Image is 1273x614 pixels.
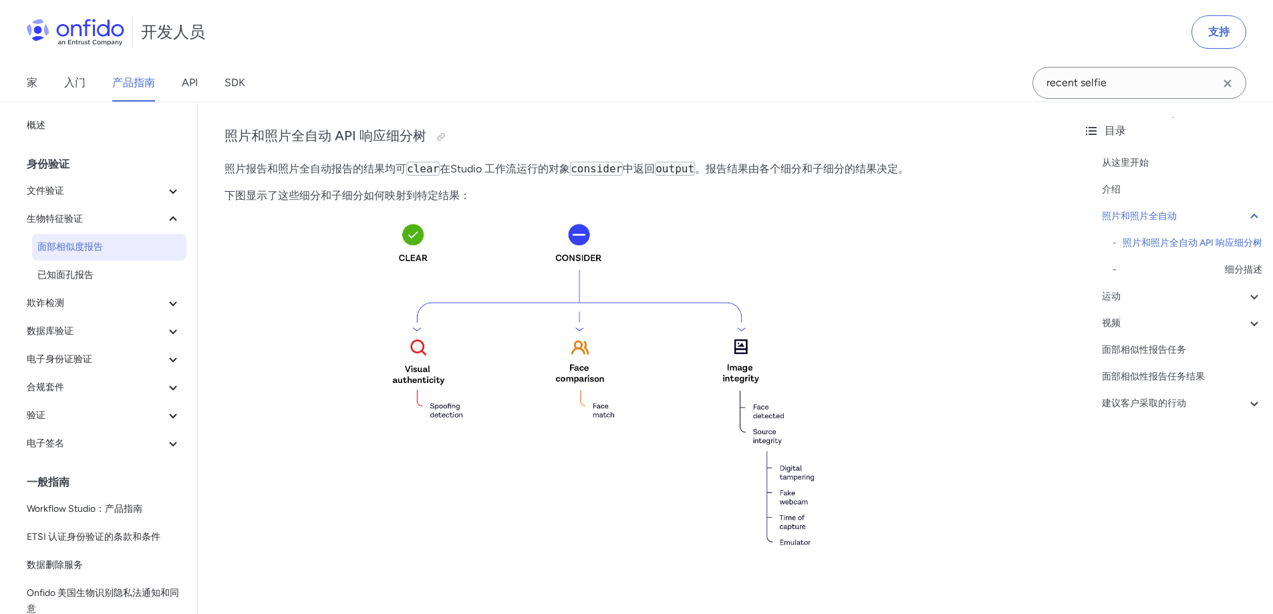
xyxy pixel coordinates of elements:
[1032,67,1246,99] input: Onfido 搜索输入字段
[225,189,470,202] font: 下图显示了这些细分和子细分如何映射到特定结果：
[406,162,440,176] code: clear
[1102,398,1186,409] font: 建议客户采取的行动
[1225,264,1262,275] font: 细分描述
[21,374,186,401] button: 合规套件
[1102,344,1186,355] font: 面部相似性报告任务
[112,76,155,89] font: 产品指南
[21,206,186,233] button: 生物特征验证
[27,410,45,421] font: 验证
[1113,262,1262,278] a: -细分描述
[225,76,245,89] font: SDK
[1102,342,1262,358] a: 面部相似性报告任务
[695,162,909,175] font: 。报告结果由各个细分和子细分的结果决定。
[1123,237,1262,249] font: 照片和照片全自动 API 响应细分树
[21,112,186,139] a: 概述
[27,559,83,571] font: 数据删除服务
[1102,208,1262,224] a: 照片和照片全自动
[570,162,623,176] code: consider
[27,476,69,488] font: 一般指南
[27,325,74,337] font: 数据库验证
[1105,124,1126,137] font: 目录
[21,402,186,429] button: 验证
[21,430,186,457] button: 电子签名
[27,19,124,45] img: Onfido 标志
[21,552,186,579] a: 数据删除服务
[27,297,64,309] font: 欺诈检测
[27,120,45,131] font: 概述
[1113,237,1117,249] font: -
[1220,75,1236,92] svg: Clear search field button
[27,64,37,102] a: 家
[27,503,142,514] font: Workflow Studio：产品指南
[1113,235,1262,251] a: -照片和照片全自动 API 响应细分树
[1102,157,1149,168] font: 从这里开始
[1113,264,1117,275] font: -
[21,318,186,345] button: 数据库验证
[27,531,160,543] font: ETSI 认证身份验证的条款和条件
[112,64,155,102] a: 产品指南
[27,353,92,365] font: 电子身份证验证
[1102,291,1121,302] font: 运动
[182,76,198,89] font: API
[21,524,186,551] a: ETSI 认证身份验证的条款和条件
[1208,25,1230,38] font: 支持
[440,162,570,175] font: 在Studio 工作流运行的对象
[1102,184,1121,195] font: 介绍
[1102,210,1177,222] font: 照片和照片全自动
[27,158,69,170] font: 身份验证
[1102,371,1205,382] font: 面部相似性报告任务结果
[655,162,695,176] code: output
[21,346,186,373] button: 电子身份证验证
[1102,182,1262,198] a: 介绍
[37,269,94,281] font: 已知面孔报告
[64,64,86,102] a: 入门
[32,262,186,289] a: 已知面孔报告
[1102,315,1262,331] a: 视频
[623,162,655,175] font: 中返回
[1102,155,1262,171] a: 从这里开始
[27,185,64,196] font: 文件验证
[32,234,186,261] a: 面部相似度报告
[21,290,186,317] button: 欺诈检测
[225,162,406,175] font: 照片报告和照片全自动报告的结果均可
[1102,317,1121,329] font: 视频
[1102,369,1262,385] a: 面部相似性报告任务结果
[1191,15,1246,49] a: 支持
[27,381,64,393] font: 合规套件
[1102,289,1262,305] a: 运动
[27,438,64,449] font: 电子签名
[225,128,426,144] font: 照片和照片全自动 API 响应细分树
[225,64,245,102] a: SDK
[27,213,83,224] font: 生物特征验证
[21,496,186,522] a: Workflow Studio：产品指南
[141,22,205,41] font: 开发人员
[27,76,37,89] font: 家
[1102,396,1262,412] a: 建议客户采取的行动
[182,64,198,102] a: API
[37,241,103,253] font: 面部相似度报告
[21,178,186,204] button: 文件验证
[64,76,86,89] font: 入门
